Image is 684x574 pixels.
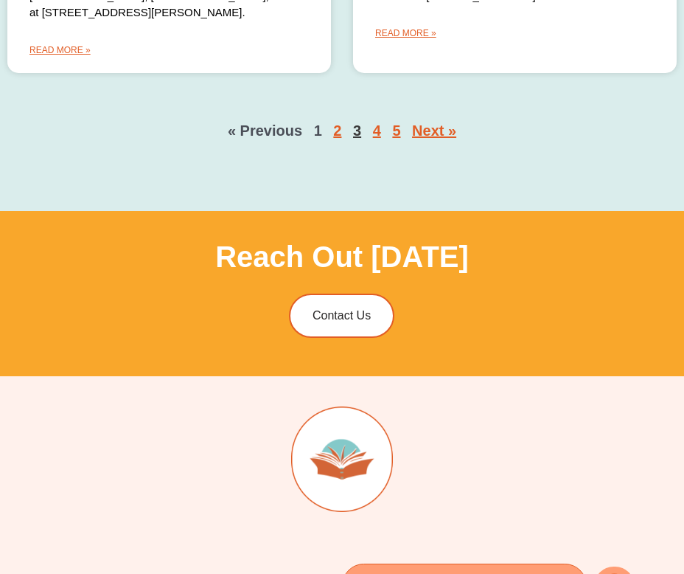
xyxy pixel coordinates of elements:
h2: Reach Out [DATE] [34,242,649,272]
a: Next » [412,122,456,139]
span: 1 [314,122,322,139]
a: Read more about Success Tutoring Launches First New Zealand Location in Northwest! [29,42,91,58]
nav: Pagination [7,117,677,145]
a: Read more about Now Empowering Wetherill Park Students to Reach Their Full Potential! [375,25,436,41]
span: Contact Us [313,310,371,322]
span: « Previous [228,122,302,139]
a: 2 [333,122,341,139]
a: 4 [373,122,381,139]
a: Contact Us [289,294,394,338]
a: 3 [353,122,361,139]
iframe: Chat Widget [431,407,684,574]
a: 5 [392,122,400,139]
